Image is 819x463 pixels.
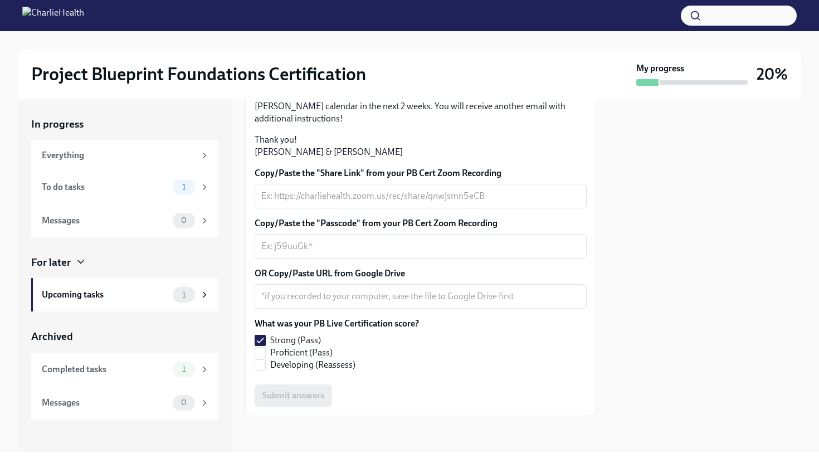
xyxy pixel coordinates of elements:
span: Proficient (Pass) [270,347,333,359]
div: Upcoming tasks [42,289,168,301]
div: Everything [42,149,195,162]
a: To do tasks1 [31,170,218,204]
h3: 20% [757,64,788,84]
span: 0 [174,398,193,407]
span: Strong (Pass) [270,334,321,347]
p: Thank you! [PERSON_NAME] & [PERSON_NAME] [255,134,587,158]
div: Messages [42,397,168,409]
div: For later [31,255,71,270]
img: CharlieHealth [22,7,84,25]
span: 1 [175,183,192,191]
div: Completed tasks [42,363,168,376]
label: Copy/Paste the "Share Link" from your PB Cert Zoom Recording [255,167,587,179]
span: 1 [175,365,192,373]
h2: Project Blueprint Foundations Certification [31,63,366,85]
div: To do tasks [42,181,168,193]
a: Messages0 [31,204,218,237]
span: Developing (Reassess) [270,359,355,371]
a: Upcoming tasks1 [31,278,218,311]
label: What was your PB Live Certification score? [255,318,419,330]
a: In progress [31,117,218,131]
a: Archived [31,329,218,344]
a: For later [31,255,218,270]
div: Messages [42,215,168,227]
span: 1 [175,291,192,299]
span: 0 [174,216,193,225]
a: Messages0 [31,386,218,420]
label: OR Copy/Paste URL from Google Drive [255,267,587,280]
a: Everything [31,140,218,170]
label: Copy/Paste the "Passcode" from your PB Cert Zoom Recording [255,217,587,230]
strong: My progress [636,62,684,75]
a: Completed tasks1 [31,353,218,386]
